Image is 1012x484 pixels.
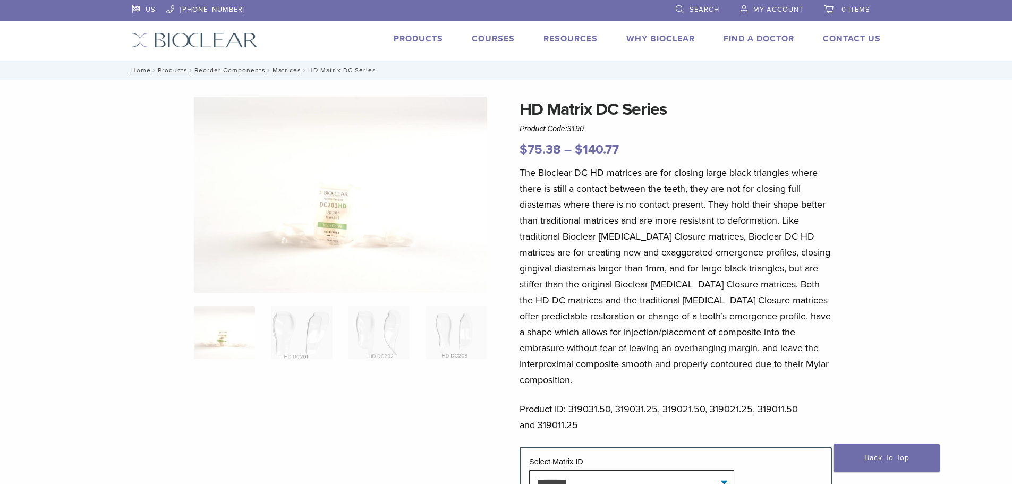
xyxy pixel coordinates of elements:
[124,61,889,80] nav: HD Matrix DC Series
[841,5,870,14] span: 0 items
[194,97,487,293] img: Anterior HD DC Series Matrices
[567,124,584,133] span: 3190
[575,142,583,157] span: $
[426,306,487,359] img: HD Matrix DC Series - Image 4
[194,66,266,74] a: Reorder Components
[151,67,158,73] span: /
[626,33,695,44] a: Why Bioclear
[266,67,273,73] span: /
[690,5,719,14] span: Search
[348,306,410,359] img: HD Matrix DC Series - Image 3
[575,142,619,157] bdi: 140.77
[520,124,584,133] span: Product Code:
[158,66,188,74] a: Products
[273,66,301,74] a: Matrices
[301,67,308,73] span: /
[520,142,561,157] bdi: 75.38
[724,33,794,44] a: Find A Doctor
[128,66,151,74] a: Home
[520,142,528,157] span: $
[753,5,803,14] span: My Account
[564,142,572,157] span: –
[834,444,940,472] a: Back To Top
[520,401,832,433] p: Product ID: 319031.50, 319031.25, 319021.50, 319021.25, 319011.50 and 319011.25
[194,306,255,359] img: Anterior-HD-DC-Series-Matrices-324x324.jpg
[132,32,258,48] img: Bioclear
[394,33,443,44] a: Products
[472,33,515,44] a: Courses
[823,33,881,44] a: Contact Us
[271,306,332,359] img: HD Matrix DC Series - Image 2
[520,165,832,388] p: The Bioclear DC HD matrices are for closing large black triangles where there is still a contact ...
[520,97,832,122] h1: HD Matrix DC Series
[188,67,194,73] span: /
[543,33,598,44] a: Resources
[529,457,583,466] label: Select Matrix ID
